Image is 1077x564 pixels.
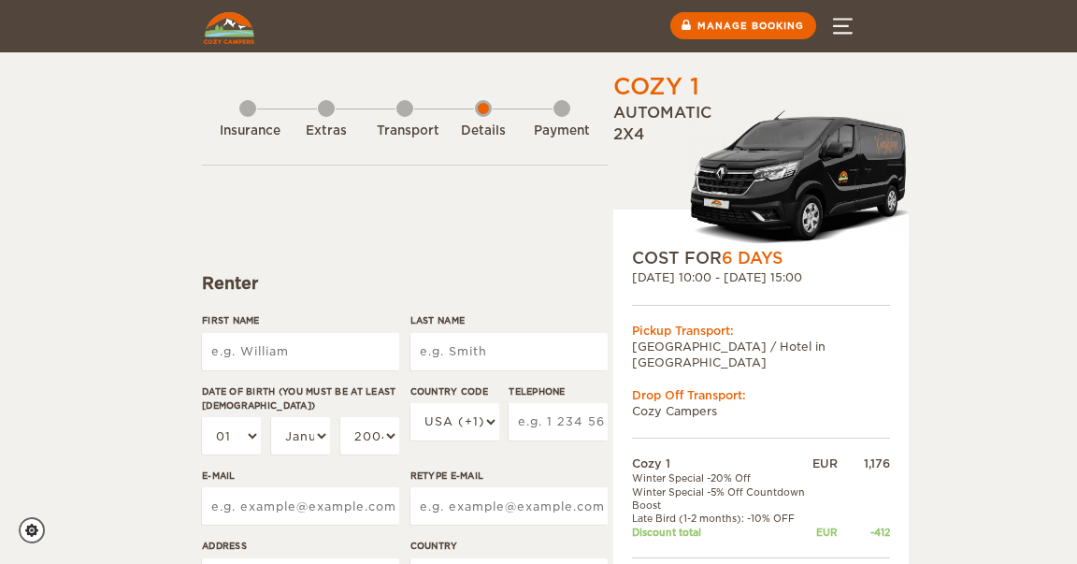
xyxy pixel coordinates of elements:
label: First Name [202,313,399,327]
div: -412 [838,526,890,539]
input: e.g. Smith [410,333,608,370]
div: Insurance [220,123,276,140]
label: Retype E-mail [410,469,608,483]
div: Cozy 1 [613,71,699,103]
img: Cozy Campers [204,12,254,44]
input: e.g. 1 234 567 890 [509,403,608,441]
label: Country Code [410,384,499,398]
label: Date of birth (You must be at least [DEMOGRAPHIC_DATA]) [202,384,399,413]
td: Cozy Campers [632,403,890,419]
td: Winter Special -5% Off Countdown Boost [632,485,812,513]
td: Late Bird (1-2 months): -10% OFF [632,512,812,525]
input: e.g. William [202,333,399,370]
a: Manage booking [670,12,816,39]
td: Winter Special -20% Off [632,471,812,484]
img: Stuttur-m-c-logo-2.png [688,108,909,247]
label: E-mail [202,469,399,483]
span: 6 Days [722,249,783,268]
label: Address [202,539,399,553]
label: Country [410,539,608,553]
input: e.g. example@example.com [202,487,399,525]
td: Cozy 1 [632,456,812,471]
div: Renter [202,272,608,295]
div: EUR [812,526,838,539]
div: COST FOR [632,247,890,269]
div: Automatic 2x4 [613,103,909,247]
div: Transport [377,123,433,140]
div: [DATE] 10:00 - [DATE] 15:00 [632,269,890,285]
td: [GEOGRAPHIC_DATA] / Hotel in [GEOGRAPHIC_DATA] [632,339,890,370]
div: EUR [812,456,838,471]
input: e.g. example@example.com [410,487,608,525]
div: Pickup Transport: [632,323,890,339]
label: Telephone [509,384,608,398]
div: Drop Off Transport: [632,387,890,403]
div: Payment [534,123,590,140]
div: Extras [298,123,354,140]
label: Last Name [410,313,608,327]
div: 1,176 [838,456,890,471]
div: Details [455,123,511,140]
a: Cookie settings [19,517,57,543]
td: Discount total [632,526,812,539]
